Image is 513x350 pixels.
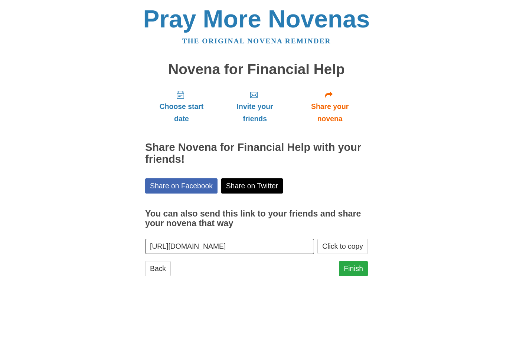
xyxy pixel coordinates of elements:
a: Invite your friends [218,85,292,129]
a: Back [145,261,171,276]
span: Choose start date [153,100,210,125]
h3: You can also send this link to your friends and share your novena that way [145,209,368,228]
a: The original novena reminder [182,37,331,45]
a: Share on Facebook [145,178,218,194]
a: Share your novena [292,85,368,129]
span: Share your novena [299,100,360,125]
a: Choose start date [145,85,218,129]
button: Click to copy [317,239,368,254]
h2: Share Novena for Financial Help with your friends! [145,142,368,165]
span: Invite your friends [225,100,284,125]
a: Finish [339,261,368,276]
a: Pray More Novenas [143,5,370,33]
h1: Novena for Financial Help [145,62,368,77]
a: Share on Twitter [221,178,283,194]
